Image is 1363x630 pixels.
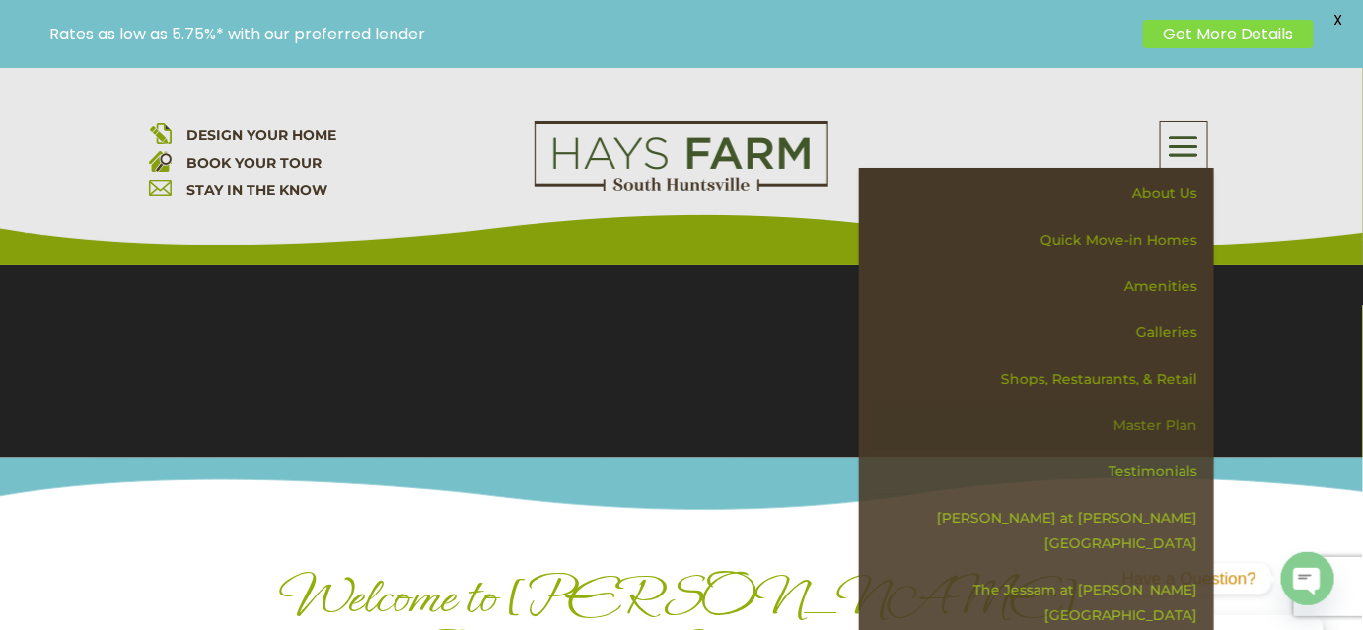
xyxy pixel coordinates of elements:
a: About Us [873,171,1214,217]
img: Logo [535,121,828,192]
img: design your home [149,121,172,144]
a: Testimonials [873,449,1214,495]
a: Shops, Restaurants, & Retail [873,356,1214,402]
a: STAY IN THE KNOW [186,181,327,199]
a: Quick Move-in Homes [873,217,1214,263]
a: Amenities [873,263,1214,310]
a: Get More Details [1143,20,1314,48]
a: Master Plan [873,402,1214,449]
p: Rates as low as 5.75%* with our preferred lender [49,25,1133,43]
a: Galleries [873,310,1214,356]
a: DESIGN YOUR HOME [186,126,336,144]
a: hays farm homes huntsville development [535,178,828,196]
a: [PERSON_NAME] at [PERSON_NAME][GEOGRAPHIC_DATA] [873,495,1214,567]
a: BOOK YOUR TOUR [186,154,322,172]
img: book your home tour [149,149,172,172]
span: X [1324,5,1353,35]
